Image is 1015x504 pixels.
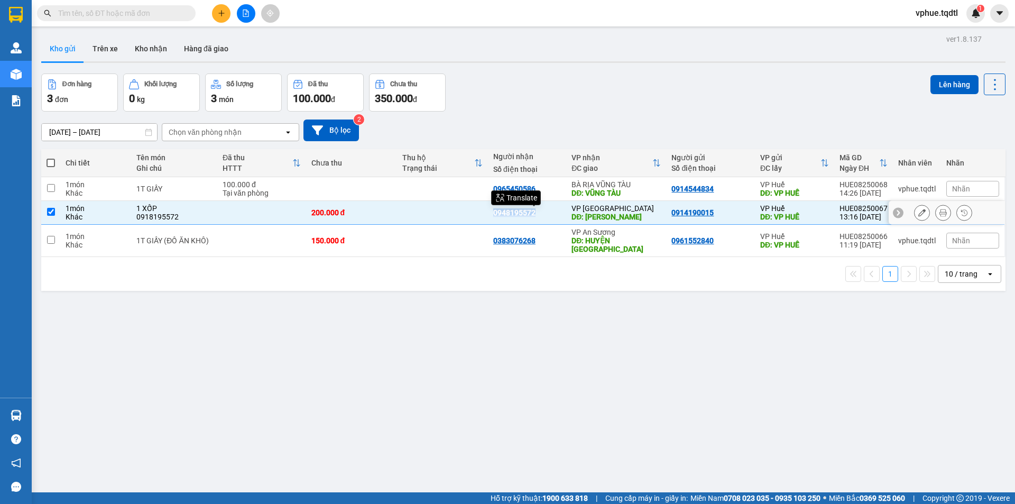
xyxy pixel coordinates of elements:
span: VP HUẾ [20,38,54,50]
div: DĐ: VP HUẾ [760,189,829,197]
div: Khác [66,241,126,249]
div: 13:16 [DATE] [839,213,888,221]
span: món [219,95,234,104]
img: icon-new-feature [971,8,981,18]
input: Select a date range. [42,124,157,141]
div: Đã thu [308,80,328,88]
div: 0383076268 [493,236,536,245]
div: 10 / trang [945,269,977,279]
div: DĐ: ĐỨC TRỌNG [571,213,661,221]
div: 0918195572 [136,213,212,221]
span: aim [266,10,274,17]
th: Toggle SortBy [397,149,488,177]
span: | [913,492,915,504]
svg: open [986,270,994,278]
span: file-add [242,10,250,17]
div: ĐC giao [571,164,652,172]
div: HUE08250068 [839,180,888,189]
button: Khối lượng0kg [123,74,200,112]
span: 350.000 [375,92,413,105]
span: VŨNG TÀU [100,44,147,56]
strong: 0708 023 035 - 0935 103 250 [724,494,820,502]
button: 1 [882,266,898,282]
div: 11:19 [DATE] [839,241,888,249]
span: Lấy: [4,39,54,49]
span: VP Huế [22,12,55,23]
span: Nhãn [952,185,970,193]
th: Toggle SortBy [217,149,306,177]
div: Nhãn [946,159,999,167]
svg: open [284,128,292,136]
div: ver 1.8.137 [946,33,982,45]
div: DĐ: HUYỆN PHÚ RIỀNG [571,236,661,253]
div: Tại văn phòng [223,189,301,197]
div: 1 XỐP [136,204,212,213]
div: VP nhận [571,153,652,162]
span: Thu hộ: [3,73,36,85]
span: Miền Bắc [829,492,905,504]
div: vphue.tqdtl [898,185,936,193]
span: plus [218,10,225,17]
button: caret-down [990,4,1009,23]
span: copyright [956,494,964,502]
span: đơn [55,95,68,104]
div: HTTT [223,164,292,172]
span: đ [413,95,417,104]
img: warehouse-icon [11,69,22,80]
span: 100.000 [293,92,331,105]
span: 0 [39,73,45,85]
th: Toggle SortBy [834,149,893,177]
img: warehouse-icon [11,410,22,421]
button: Trên xe [84,36,126,61]
button: Đơn hàng3đơn [41,74,118,112]
span: kg [137,95,145,104]
div: Người nhận [493,152,561,161]
span: search [44,10,51,17]
div: VP Huế [760,204,829,213]
div: VP Huế [760,180,829,189]
p: Gửi: [4,12,79,23]
span: đ [331,95,335,104]
button: Lên hàng [930,75,979,94]
div: Nhân viên [898,159,936,167]
div: Chọn văn phòng nhận [169,127,242,138]
div: Số lượng [226,80,253,88]
span: Miền Nam [690,492,820,504]
div: VP [GEOGRAPHIC_DATA] [571,204,661,213]
div: Trạng thái [402,164,474,172]
div: 14:26 [DATE] [839,189,888,197]
input: Tìm tên, số ĐT hoặc mã đơn [58,7,183,19]
div: Số điện thoại [493,165,561,173]
button: Số lượng3món [205,74,282,112]
span: Hỗ trợ kỹ thuật: [491,492,588,504]
div: Đơn hàng [62,80,91,88]
div: DĐ: VŨNG TÀU [571,189,661,197]
div: 1 món [66,204,126,213]
div: vphue.tqdtl [898,236,936,245]
div: DĐ: VP HUẾ [760,241,829,249]
span: Cung cấp máy in - giấy in: [605,492,688,504]
div: Khác [66,213,126,221]
button: plus [212,4,230,23]
div: Chưa thu [311,159,392,167]
div: Người gửi [671,153,750,162]
div: Sửa đơn hàng [914,205,930,221]
div: 200.000 đ [311,208,392,217]
div: DĐ: VP HUẾ [760,213,829,221]
div: Số điện thoại [671,164,750,172]
span: notification [11,458,21,468]
div: 0961552840 [671,236,714,245]
div: Ghi chú [136,164,212,172]
div: 0914190015 [671,208,714,217]
div: 0948195572 [493,208,536,217]
div: HUE08250067 [839,204,888,213]
div: Chi tiết [66,159,126,167]
span: question-circle [11,434,21,444]
div: Khác [66,189,126,197]
span: message [11,482,21,492]
div: ĐC lấy [760,164,820,172]
span: 0914544834 [4,25,62,36]
div: VP An Sương [571,228,661,236]
button: Hàng đã giao [176,36,237,61]
span: 0 [77,60,82,71]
